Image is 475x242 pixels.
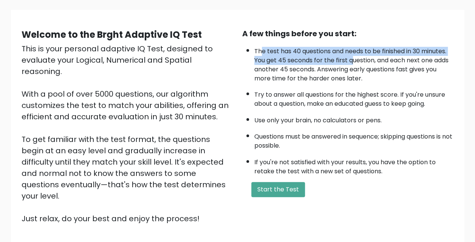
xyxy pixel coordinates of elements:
li: Try to answer all questions for the highest score. If you're unsure about a question, make an edu... [254,86,454,108]
button: Start the Test [251,182,305,197]
li: The test has 40 questions and needs to be finished in 30 minutes. You get 45 seconds for the firs... [254,43,454,83]
li: Use only your brain, no calculators or pens. [254,112,454,125]
li: Questions must be answered in sequence; skipping questions is not possible. [254,128,454,150]
div: This is your personal adaptive IQ Test, designed to evaluate your Logical, Numerical and Spatial ... [22,43,233,224]
li: If you're not satisfied with your results, you have the option to retake the test with a new set ... [254,154,454,176]
b: Welcome to the Brght Adaptive IQ Test [22,28,202,41]
div: A few things before you start: [242,28,454,39]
